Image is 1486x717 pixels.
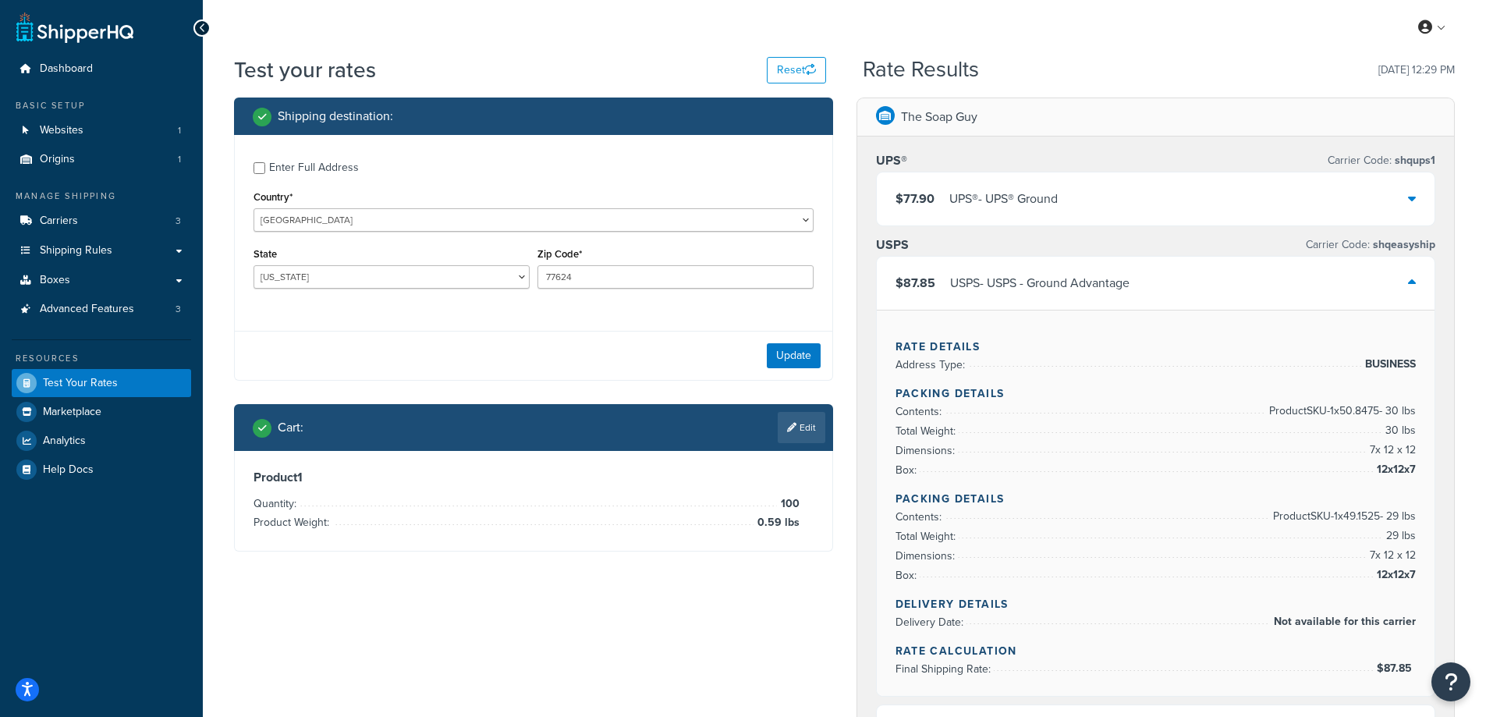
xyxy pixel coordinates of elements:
h2: Cart : [278,421,303,435]
span: Total Weight: [896,423,959,439]
span: Total Weight: [896,528,959,545]
span: Box: [896,567,920,584]
span: Product SKU-1 x 49.1525 - 29 lbs [1269,507,1416,526]
a: Websites1 [12,116,191,145]
p: Carrier Code: [1306,234,1435,256]
span: 1 [178,153,181,166]
span: shqeasyship [1370,236,1435,253]
h2: Rate Results [863,58,979,82]
span: 1 [178,124,181,137]
span: Analytics [43,435,86,448]
span: 3 [176,303,181,316]
a: Carriers3 [12,207,191,236]
span: $87.85 [896,274,935,292]
h3: UPS® [876,153,907,169]
div: Manage Shipping [12,190,191,203]
span: $77.90 [896,190,935,208]
label: State [254,248,277,260]
li: Origins [12,145,191,174]
h4: Packing Details [896,385,1417,402]
span: Delivery Date: [896,614,967,630]
span: Dimensions: [896,442,959,459]
span: 12x12x7 [1373,566,1416,584]
span: Shipping Rules [40,244,112,257]
span: 29 lbs [1382,527,1416,545]
span: BUSINESS [1361,355,1416,374]
button: Reset [767,57,826,83]
p: Carrier Code: [1328,150,1435,172]
span: Not available for this carrier [1270,612,1416,631]
a: Advanced Features3 [12,295,191,324]
span: Carriers [40,215,78,228]
span: 7 x 12 x 12 [1366,441,1416,460]
span: Product SKU-1 x 50.8475 - 30 lbs [1265,402,1416,421]
p: The Soap Guy [901,106,977,128]
a: Marketplace [12,398,191,426]
span: Websites [40,124,83,137]
span: 0.59 lbs [754,513,800,532]
span: Final Shipping Rate: [896,661,995,677]
span: 100 [777,495,800,513]
h4: Rate Calculation [896,643,1417,659]
span: Help Docs [43,463,94,477]
span: Contents: [896,403,945,420]
li: Advanced Features [12,295,191,324]
label: Country* [254,191,293,203]
span: $87.85 [1377,660,1416,676]
li: Carriers [12,207,191,236]
span: Product Weight: [254,514,333,531]
input: Enter Full Address [254,162,265,174]
button: Open Resource Center [1431,662,1470,701]
li: Websites [12,116,191,145]
span: Boxes [40,274,70,287]
div: USPS - USPS - Ground Advantage [950,272,1130,294]
a: Test Your Rates [12,369,191,397]
div: Resources [12,352,191,365]
span: Box: [896,462,920,478]
a: Dashboard [12,55,191,83]
a: Origins1 [12,145,191,174]
span: Dimensions: [896,548,959,564]
span: Advanced Features [40,303,134,316]
span: 12x12x7 [1373,460,1416,479]
h3: Product 1 [254,470,814,485]
span: Test Your Rates [43,377,118,390]
a: Edit [778,412,825,443]
h4: Packing Details [896,491,1417,507]
div: Enter Full Address [269,157,359,179]
h2: Shipping destination : [278,109,393,123]
a: Shipping Rules [12,236,191,265]
span: shqups1 [1392,152,1435,169]
span: 3 [176,215,181,228]
span: Address Type: [896,357,969,373]
button: Update [767,343,821,368]
h4: Rate Details [896,339,1417,355]
span: Dashboard [40,62,93,76]
span: 30 lbs [1381,421,1416,440]
a: Boxes [12,266,191,295]
span: 7 x 12 x 12 [1366,546,1416,565]
span: Quantity: [254,495,300,512]
label: Zip Code* [537,248,582,260]
a: Analytics [12,427,191,455]
div: Basic Setup [12,99,191,112]
span: Origins [40,153,75,166]
span: Contents: [896,509,945,525]
h1: Test your rates [234,55,376,85]
p: [DATE] 12:29 PM [1378,59,1455,81]
h4: Delivery Details [896,596,1417,612]
span: Marketplace [43,406,101,419]
a: Help Docs [12,456,191,484]
h3: USPS [876,237,909,253]
div: UPS® - UPS® Ground [949,188,1058,210]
